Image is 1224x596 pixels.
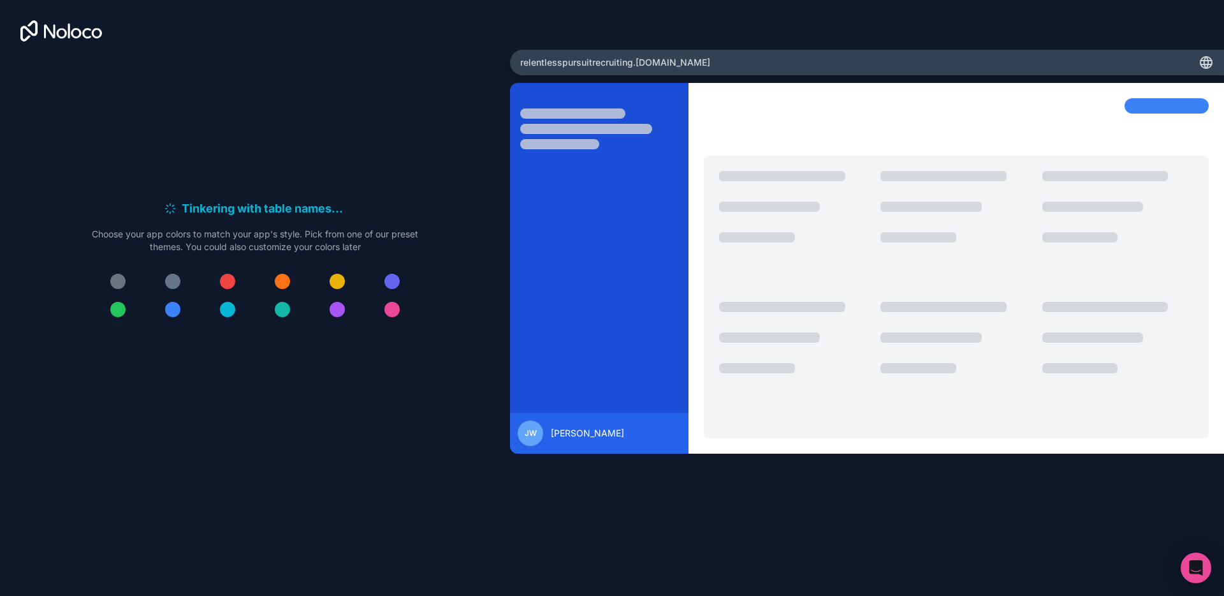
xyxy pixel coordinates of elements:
[339,200,343,218] span: .
[525,428,537,438] span: JW
[520,56,710,69] span: relentlesspursuitrecruiting .[DOMAIN_NAME]
[1181,553,1211,583] div: Open Intercom Messenger
[331,200,335,218] span: .
[551,427,624,440] span: [PERSON_NAME]
[92,228,418,253] p: Choose your app colors to match your app's style. Pick from one of our preset themes. You could a...
[182,200,347,218] h6: Tinkering with table names
[335,200,339,218] span: .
